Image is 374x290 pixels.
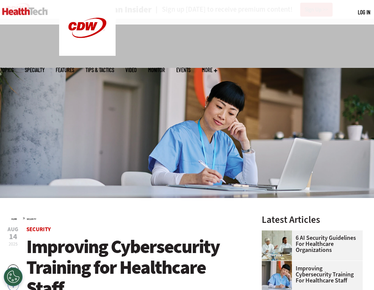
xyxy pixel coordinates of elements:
a: MonITor [148,67,165,73]
div: User menu [358,8,370,16]
a: nurse studying on computer [262,261,296,267]
a: Improving Cybersecurity Training for Healthcare Staff [262,265,358,284]
a: Video [125,67,137,73]
span: Aug [8,227,18,232]
a: Security [26,226,51,233]
div: » [11,215,243,221]
a: Doctors meeting in the office [262,230,296,236]
h3: Latest Articles [262,215,363,224]
span: More [202,67,217,73]
a: Features [56,67,74,73]
div: Cookies Settings [4,267,23,286]
span: Specialty [25,67,44,73]
span: 2025 [9,241,18,247]
span: 14 [8,233,18,241]
a: 6 AI Security Guidelines for Healthcare Organizations [262,235,358,253]
a: Home [11,218,17,221]
a: Tips & Tactics [85,67,114,73]
button: Open Preferences [4,267,23,286]
a: CDW [59,50,116,58]
a: Events [176,67,191,73]
img: Home [2,8,48,15]
img: Doctors meeting in the office [262,230,292,261]
a: Security [27,218,36,221]
a: Log in [358,9,370,15]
